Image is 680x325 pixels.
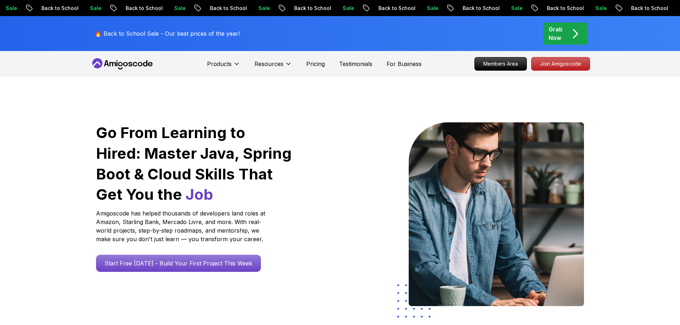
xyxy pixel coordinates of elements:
[207,60,232,68] p: Products
[255,60,292,74] button: Resources
[369,5,418,12] p: Back to School
[81,5,104,12] p: Sale
[285,5,333,12] p: Back to School
[95,29,240,38] p: 🔥 Back to School Sale - Our best prices of the year!
[333,5,356,12] p: Sale
[249,5,272,12] p: Sale
[339,60,372,68] a: Testimonials
[474,57,527,71] a: Members Area
[418,5,440,12] p: Sale
[502,5,525,12] p: Sale
[531,57,590,71] a: Join Amigoscode
[549,25,563,42] p: Grab Now
[255,60,283,68] p: Resources
[96,209,267,243] p: Amigoscode has helped thousands of developers land roles at Amazon, Starling Bank, Mercado Livre,...
[306,60,325,68] a: Pricing
[586,5,609,12] p: Sale
[96,255,261,272] a: Start Free [DATE] - Build Your First Project This Week
[622,5,670,12] p: Back to School
[186,185,213,203] span: Job
[475,57,527,70] p: Members Area
[165,5,188,12] p: Sale
[201,5,249,12] p: Back to School
[116,5,165,12] p: Back to School
[387,60,422,68] a: For Business
[532,57,590,70] p: Join Amigoscode
[96,122,293,205] h1: Go From Learning to Hired: Master Java, Spring Boot & Cloud Skills That Get You the
[538,5,586,12] p: Back to School
[453,5,502,12] p: Back to School
[207,60,240,74] button: Products
[409,122,584,306] img: hero
[32,5,81,12] p: Back to School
